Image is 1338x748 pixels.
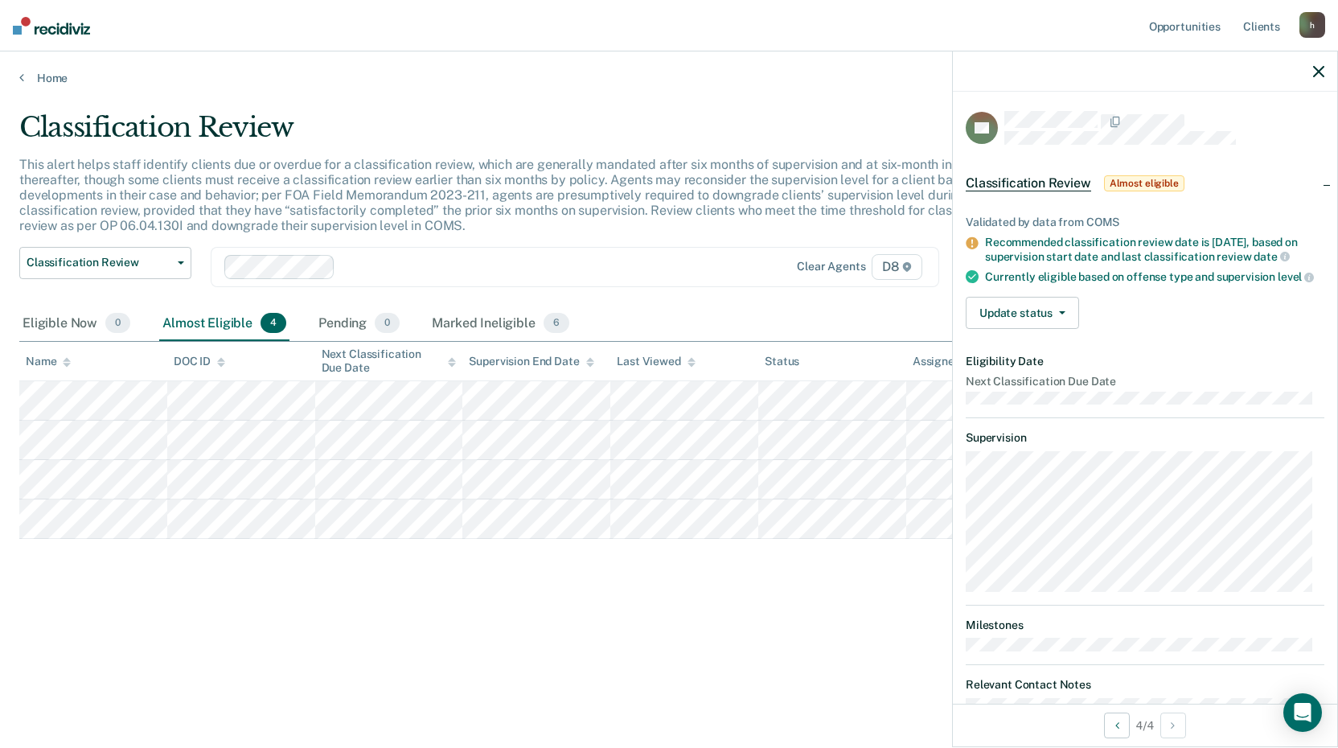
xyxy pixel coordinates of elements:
[174,355,225,368] div: DOC ID
[19,306,133,342] div: Eligible Now
[1104,713,1130,738] button: Previous Opportunity
[797,260,865,273] div: Clear agents
[19,111,1023,157] div: Classification Review
[315,306,403,342] div: Pending
[19,157,1005,234] p: This alert helps staff identify clients due or overdue for a classification review, which are gen...
[966,678,1324,692] dt: Relevant Contact Notes
[429,306,573,342] div: Marked Ineligible
[159,306,289,342] div: Almost Eligible
[966,175,1091,191] span: Classification Review
[1278,270,1314,283] span: level
[913,355,988,368] div: Assigned to
[375,313,400,334] span: 0
[953,704,1337,746] div: 4 / 4
[872,254,922,280] span: D8
[105,313,130,334] span: 0
[617,355,695,368] div: Last Viewed
[966,297,1079,329] button: Update status
[261,313,286,334] span: 4
[27,256,171,269] span: Classification Review
[765,355,799,368] div: Status
[544,313,569,334] span: 6
[322,347,457,375] div: Next Classification Due Date
[19,71,1319,85] a: Home
[966,216,1324,229] div: Validated by data from COMS
[1299,12,1325,38] div: h
[985,269,1324,284] div: Currently eligible based on offense type and supervision
[1160,713,1186,738] button: Next Opportunity
[966,431,1324,445] dt: Supervision
[1283,693,1322,732] div: Open Intercom Messenger
[953,158,1337,209] div: Classification ReviewAlmost eligible
[26,355,71,368] div: Name
[966,619,1324,632] dt: Milestones
[966,375,1324,388] dt: Next Classification Due Date
[985,236,1324,263] div: Recommended classification review date is [DATE], based on supervision start date and last classi...
[469,355,593,368] div: Supervision End Date
[1104,175,1184,191] span: Almost eligible
[13,17,90,35] img: Recidiviz
[966,355,1324,368] dt: Eligibility Date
